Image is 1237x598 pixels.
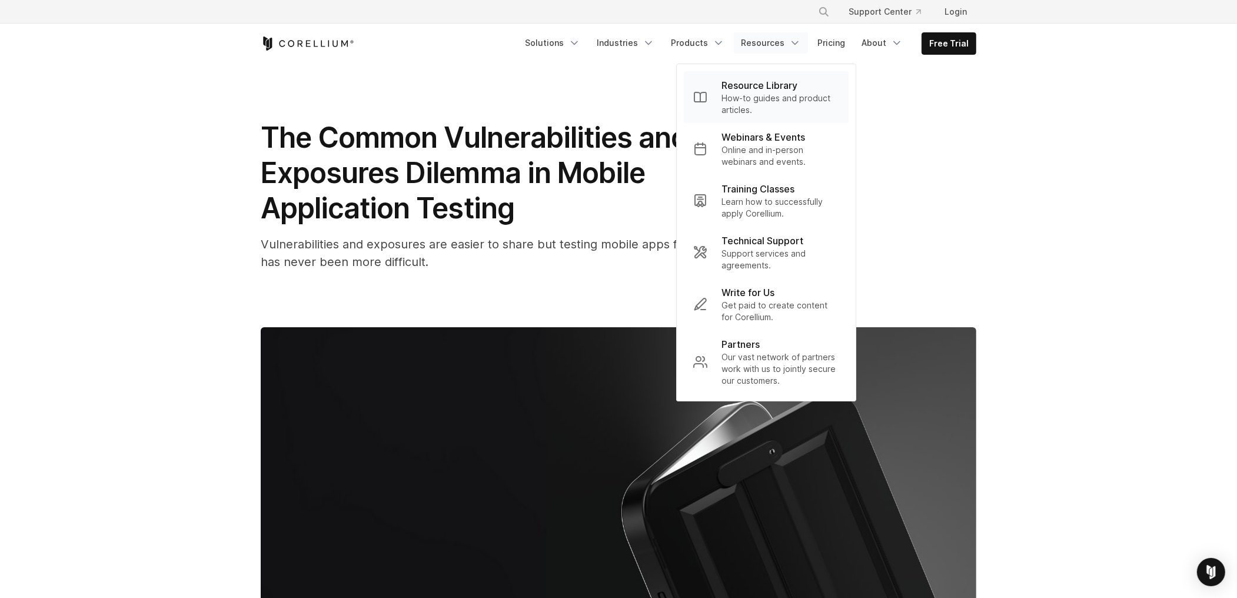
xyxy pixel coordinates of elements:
a: Pricing [810,32,852,54]
p: Webinars & Events [721,130,805,144]
p: Learn how to successfully apply Corellium. [721,196,839,220]
a: Support Center [839,1,930,22]
a: Write for Us Get paid to create content for Corellium. [684,278,849,330]
a: Corellium Home [261,36,354,51]
p: Write for Us [721,285,774,300]
p: Online and in-person webinars and events. [721,144,839,168]
a: Training Classes Learn how to successfully apply Corellium. [684,175,849,227]
p: Resource Library [721,78,797,92]
p: How-to guides and product articles. [721,92,839,116]
a: Partners Our vast network of partners work with us to jointly secure our customers. [684,330,849,394]
a: Login [935,1,976,22]
div: Navigation Menu [518,32,976,55]
p: Partners [721,337,760,351]
div: Navigation Menu [804,1,976,22]
span: Vulnerabilities and exposures are easier to share but testing mobile apps for them has never been... [261,237,721,269]
a: Products [664,32,731,54]
a: Free Trial [922,33,976,54]
a: Technical Support Support services and agreements. [684,227,849,278]
p: Support services and agreements. [721,248,839,271]
a: Resources [734,32,808,54]
p: Technical Support [721,234,803,248]
p: Get paid to create content for Corellium. [721,300,839,323]
span: The Common Vulnerabilities and Exposures Dilemma in Mobile Application Testing [261,120,688,225]
a: About [854,32,910,54]
a: Resource Library How-to guides and product articles. [684,71,849,123]
a: Industries [590,32,661,54]
div: Open Intercom Messenger [1197,558,1225,586]
a: Solutions [518,32,587,54]
a: Webinars & Events Online and in-person webinars and events. [684,123,849,175]
p: Training Classes [721,182,794,196]
p: Our vast network of partners work with us to jointly secure our customers. [721,351,839,387]
button: Search [813,1,834,22]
